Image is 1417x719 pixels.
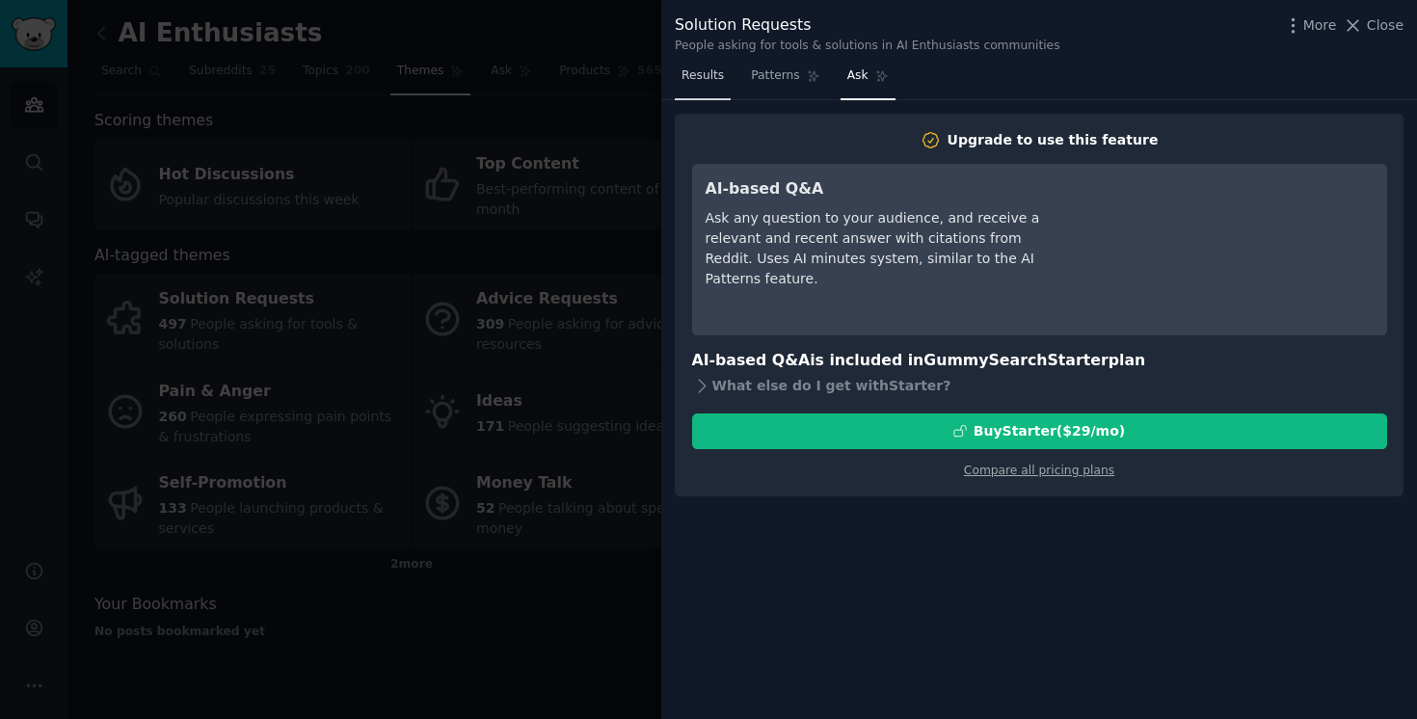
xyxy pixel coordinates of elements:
[675,38,1060,55] div: People asking for tools & solutions in AI Enthusiasts communities
[974,421,1125,441] div: Buy Starter ($ 29 /mo )
[847,67,869,85] span: Ask
[948,130,1159,150] div: Upgrade to use this feature
[1303,15,1337,36] span: More
[1283,15,1337,36] button: More
[964,464,1114,477] a: Compare all pricing plans
[1367,15,1404,36] span: Close
[692,413,1387,449] button: BuyStarter($29/mo)
[675,13,1060,38] div: Solution Requests
[682,67,724,85] span: Results
[692,349,1387,373] h3: AI-based Q&A is included in plan
[751,67,799,85] span: Patterns
[706,208,1057,289] div: Ask any question to your audience, and receive a relevant and recent answer with citations from R...
[841,61,896,100] a: Ask
[744,61,826,100] a: Patterns
[675,61,731,100] a: Results
[706,177,1057,201] h3: AI-based Q&A
[692,373,1387,400] div: What else do I get with Starter ?
[1343,15,1404,36] button: Close
[923,351,1108,369] span: GummySearch Starter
